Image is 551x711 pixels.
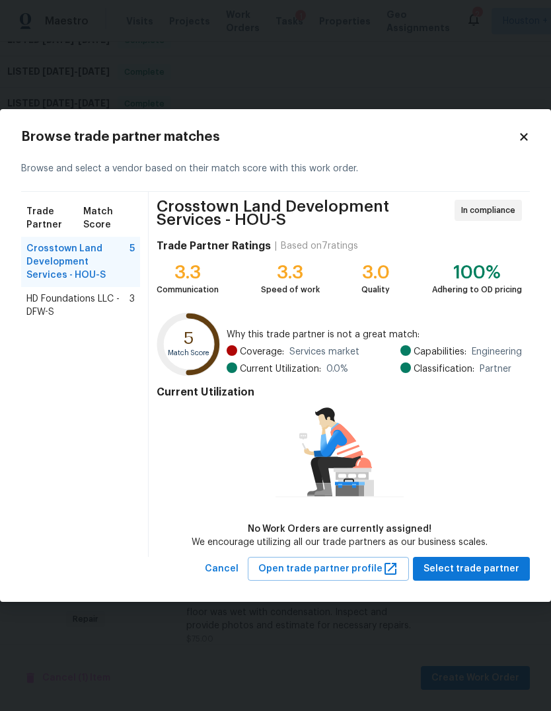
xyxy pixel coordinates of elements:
h4: Trade Partner Ratings [157,239,271,253]
button: Open trade partner profile [248,557,409,581]
span: In compliance [461,204,521,217]
div: 100% [432,266,522,279]
div: Based on 7 ratings [281,239,358,253]
div: | [271,239,281,253]
span: Services market [289,345,359,358]
h4: Current Utilization [157,386,522,399]
div: 3.0 [361,266,390,279]
text: 5 [184,329,194,347]
span: HD Foundations LLC - DFW-S [26,292,129,319]
span: Coverage: [240,345,284,358]
span: Capabilities: [414,345,466,358]
button: Select trade partner [413,557,530,581]
span: Crosstown Land Development Services - HOU-S [157,200,451,226]
span: Partner [480,362,511,376]
div: 3.3 [261,266,320,279]
text: Match Score [168,349,210,356]
span: Select trade partner [423,561,519,577]
div: Quality [361,283,390,296]
span: Match Score [83,205,135,231]
span: Current Utilization: [240,362,321,376]
div: Browse and select a vendor based on their match score with this work order. [21,146,530,192]
div: Speed of work [261,283,320,296]
div: We encourage utilizing all our trade partners as our business scales. [192,536,488,549]
span: Open trade partner profile [258,561,398,577]
span: 3 [129,292,135,319]
span: Crosstown Land Development Services - HOU-S [26,242,129,282]
span: Why this trade partner is not a great match: [227,328,522,341]
span: Trade Partner [26,205,83,231]
span: 5 [129,242,135,282]
h2: Browse trade partner matches [21,130,518,144]
button: Cancel [200,557,244,581]
span: Cancel [205,561,239,577]
span: Engineering [472,345,522,358]
div: No Work Orders are currently assigned! [192,523,488,536]
div: Communication [157,283,219,296]
div: Adhering to OD pricing [432,283,522,296]
span: 0.0 % [326,362,348,376]
span: Classification: [414,362,474,376]
div: 3.3 [157,266,219,279]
